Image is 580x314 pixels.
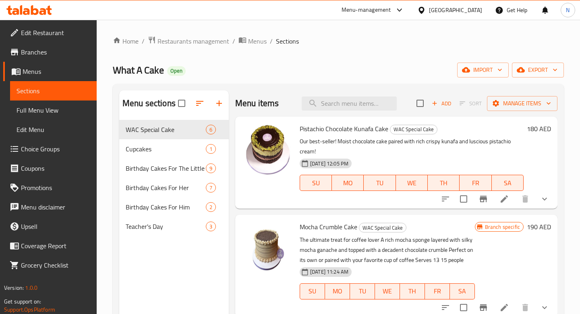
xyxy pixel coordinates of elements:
[113,36,139,46] a: Home
[3,62,97,81] a: Menus
[400,283,425,299] button: TH
[307,160,352,167] span: [DATE] 12:05 PM
[206,126,215,134] span: 6
[126,144,206,154] div: Cupcakes
[325,283,350,299] button: MO
[512,63,564,77] button: export
[206,144,216,154] div: items
[21,28,90,38] span: Edit Restaurant
[276,36,299,46] span: Sections
[3,178,97,197] a: Promotions
[353,285,372,297] span: TU
[238,36,267,46] a: Menus
[119,120,229,139] div: WAC Special Cake6
[21,202,90,212] span: Menu disclaimer
[300,123,388,135] span: Pistachio Chocolate Kunafa Cake
[148,36,229,46] a: Restaurants management
[516,189,535,209] button: delete
[126,202,206,212] span: Birthday Cakes For Him
[122,97,176,109] h2: Menu sections
[493,98,551,109] span: Manage items
[518,65,557,75] span: export
[403,285,422,297] span: TH
[167,66,186,76] div: Open
[157,36,229,46] span: Restaurants management
[429,97,454,110] span: Add item
[499,194,509,204] a: Edit menu item
[492,175,524,191] button: SA
[450,283,475,299] button: SA
[270,36,273,46] li: /
[3,42,97,62] a: Branches
[21,241,90,251] span: Coverage Report
[206,125,216,134] div: items
[232,36,235,46] li: /
[429,6,482,15] div: [GEOGRAPHIC_DATA]
[242,221,293,273] img: Mocha Crumble Cake
[173,95,190,112] span: Select all sections
[302,96,397,111] input: search
[248,36,267,46] span: Menus
[206,163,216,173] div: items
[474,189,493,209] button: Branch-specific-item
[527,221,551,232] h6: 190 AED
[113,36,564,46] nav: breadcrumb
[206,183,216,193] div: items
[364,175,396,191] button: TU
[3,236,97,255] a: Coverage Report
[206,184,215,192] span: 7
[23,67,90,76] span: Menus
[429,97,454,110] button: Add
[482,223,523,231] span: Branch specific
[453,285,472,297] span: SA
[17,86,90,96] span: Sections
[307,268,352,276] span: [DATE] 11:24 AM
[436,189,455,209] button: sort-choices
[126,222,206,231] span: Teacher's Day
[428,175,460,191] button: TH
[527,123,551,134] h6: 180 AED
[206,202,216,212] div: items
[303,177,329,189] span: SU
[17,105,90,115] span: Full Menu View
[396,175,428,191] button: WE
[206,165,215,172] span: 9
[540,194,549,204] svg: Show Choices
[3,197,97,217] a: Menu disclaimer
[4,296,41,307] span: Get support on:
[328,285,347,297] span: MO
[454,97,487,110] span: Select section first
[21,183,90,193] span: Promotions
[399,177,425,189] span: WE
[3,217,97,236] a: Upsell
[206,223,215,230] span: 3
[367,177,392,189] span: TU
[431,99,452,108] span: Add
[21,163,90,173] span: Coupons
[463,177,488,189] span: FR
[4,283,24,293] span: Version:
[431,177,456,189] span: TH
[3,23,97,42] a: Edit Restaurant
[126,163,206,173] span: Birthday Cakes For The Little Ones
[342,5,391,15] div: Menu-management
[495,177,520,189] span: SA
[126,125,206,134] span: WAC Special Cake
[535,189,554,209] button: show more
[300,283,325,299] button: SU
[17,125,90,134] span: Edit Menu
[566,6,570,15] span: N
[300,235,475,265] p: The ultimate treat for coffee lover A rich mocha sponge layered with silky mocha ganache and topp...
[460,175,491,191] button: FR
[425,283,450,299] button: FR
[375,283,400,299] button: WE
[378,285,397,297] span: WE
[300,221,357,233] span: Mocha Crumble Cake
[206,203,215,211] span: 2
[3,159,97,178] a: Coupons
[119,159,229,178] div: Birthday Cakes For The Little Ones9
